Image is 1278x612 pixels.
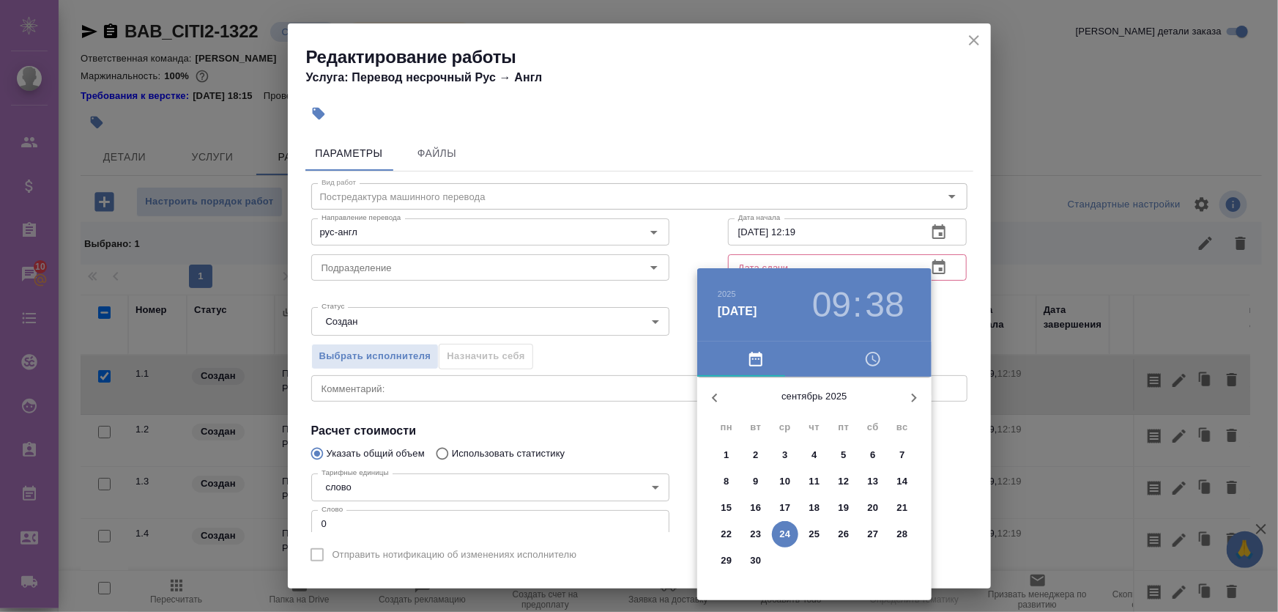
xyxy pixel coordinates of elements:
[743,420,769,435] span: вт
[801,420,828,435] span: чт
[831,521,857,548] button: 26
[868,501,879,515] p: 20
[860,442,886,468] button: 6
[751,527,762,542] p: 23
[839,474,850,489] p: 12
[713,495,740,521] button: 15
[801,495,828,521] button: 18
[772,420,798,435] span: ср
[809,527,820,542] p: 25
[889,442,915,468] button: 7
[889,495,915,521] button: 21
[718,290,736,298] button: 2025
[801,468,828,495] button: 11
[831,442,857,468] button: 5
[713,442,740,468] button: 1
[772,468,798,495] button: 10
[860,420,886,435] span: сб
[751,553,762,568] p: 30
[899,448,904,462] p: 7
[732,389,896,404] p: сентябрь 2025
[772,495,798,521] button: 17
[868,527,879,542] p: 27
[743,495,769,521] button: 16
[780,501,791,515] p: 17
[772,521,798,548] button: 24
[841,448,846,462] p: 5
[724,448,729,462] p: 1
[860,468,886,495] button: 13
[743,521,769,548] button: 23
[870,448,875,462] p: 6
[721,501,732,515] p: 15
[721,527,732,542] p: 22
[753,474,758,489] p: 9
[753,448,758,462] p: 2
[721,553,732,568] p: 29
[801,442,828,468] button: 4
[713,420,740,435] span: пн
[743,442,769,468] button: 2
[809,474,820,489] p: 11
[852,284,862,325] h3: :
[743,548,769,574] button: 30
[889,420,915,435] span: вс
[866,284,904,325] button: 38
[897,474,908,489] p: 14
[809,501,820,515] p: 18
[713,548,740,574] button: 29
[839,501,850,515] p: 19
[743,468,769,495] button: 9
[831,468,857,495] button: 12
[812,284,851,325] button: 09
[772,442,798,468] button: 3
[751,501,762,515] p: 16
[839,527,850,542] p: 26
[860,521,886,548] button: 27
[713,521,740,548] button: 22
[897,501,908,515] p: 21
[780,527,791,542] p: 24
[724,474,729,489] p: 8
[718,303,757,320] button: [DATE]
[780,474,791,489] p: 10
[713,468,740,495] button: 8
[860,495,886,521] button: 20
[782,448,787,462] p: 3
[811,448,817,462] p: 4
[831,420,857,435] span: пт
[831,495,857,521] button: 19
[801,521,828,548] button: 25
[889,468,915,495] button: 14
[897,527,908,542] p: 28
[889,521,915,548] button: 28
[868,474,879,489] p: 13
